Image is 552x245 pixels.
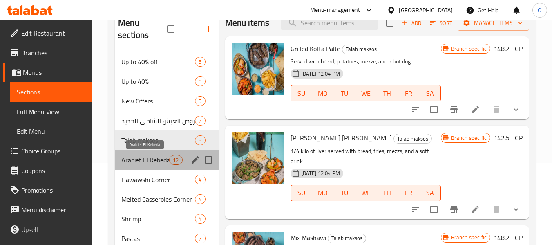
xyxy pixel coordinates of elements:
span: FR [401,187,416,199]
span: 4 [195,196,205,203]
button: Add section [199,19,219,39]
span: Talab maksos [342,45,380,54]
svg: Show Choices [511,105,521,115]
span: WE [358,88,373,99]
span: 7 [195,117,205,125]
div: items [195,214,205,224]
span: 5 [195,97,205,105]
span: Sections [17,87,86,97]
span: Branch specific [448,45,490,53]
div: items [169,155,182,165]
span: 4 [195,215,205,223]
a: Edit menu item [470,205,480,214]
button: Branch-specific-item [444,200,464,219]
h6: 142.5 EGP [494,132,523,144]
span: عروض العيش الشامي الجديد [121,116,195,126]
span: Choice Groups [21,146,86,156]
span: Grilled Kofta Palte [291,43,340,55]
button: SA [419,185,440,201]
span: Talab maksos [394,134,431,144]
span: Sort sections [179,19,199,39]
div: Talab maksos [328,234,366,243]
button: delete [487,200,506,219]
div: items [195,175,205,184]
img: Alexander Liver Palte [232,132,284,184]
h2: Menu sections [118,17,167,41]
div: items [195,76,205,86]
div: Shrimp4 [115,209,218,229]
h2: Menu items [225,17,270,29]
span: 7 [195,235,205,243]
span: Select to update [425,201,442,218]
div: Talab maksos5 [115,130,218,150]
p: Served with bread, potatoes, mezze, and a hot dog [291,56,441,67]
span: Edit Restaurant [21,28,86,38]
div: items [195,116,205,126]
span: Talab maksos [121,135,195,145]
span: Up to 40% [121,76,195,86]
button: SU [291,85,312,101]
span: Coupons [21,166,86,175]
span: Branch specific [448,134,490,142]
span: Select all sections [162,20,179,38]
span: Branches [21,48,86,58]
div: عروض العيش الشامي الجديد7 [115,111,218,130]
span: Hawawshi Corner [121,175,195,184]
a: Full Menu View [10,102,92,121]
button: SA [419,85,440,101]
button: FR [398,85,419,101]
h6: 148.2 EGP [494,43,523,54]
button: WE [355,85,376,101]
span: SU [294,88,309,99]
button: show more [506,100,526,119]
span: Full Menu View [17,107,86,117]
span: [DATE] 12:04 PM [298,70,343,78]
a: Menus [3,63,92,82]
span: WE [358,187,373,199]
span: O [538,6,541,15]
span: 0 [195,78,205,85]
span: Pastas [121,234,195,243]
div: New Offers [121,96,195,106]
div: Menu-management [310,5,360,15]
a: Sections [10,82,92,102]
a: Edit Restaurant [3,23,92,43]
button: WE [355,185,376,201]
button: sort-choices [406,200,425,219]
span: Sort [430,18,452,28]
span: SA [422,187,437,199]
span: Select section [381,14,398,31]
a: Edit menu item [470,105,480,115]
span: Upsell [21,225,86,234]
button: TU [333,85,355,101]
span: Add [400,18,422,28]
span: 4 [195,176,205,184]
span: Sort items [425,17,458,29]
a: Choice Groups [3,141,92,161]
div: Up to 40% off [121,57,195,67]
span: Shrimp [121,214,195,224]
span: SA [422,88,437,99]
div: New Offers5 [115,91,218,111]
span: MO [315,88,330,99]
div: Hawawshi Corner4 [115,170,218,189]
button: Branch-specific-item [444,100,464,119]
svg: Show Choices [511,205,521,214]
a: Upsell [3,220,92,239]
span: Menu disclaimer [21,205,86,215]
button: SU [291,185,312,201]
span: Promotions [21,185,86,195]
div: Melted Casseroles Corner4 [115,189,218,209]
span: [PERSON_NAME] [PERSON_NAME] [291,132,392,144]
div: Melted Casseroles Corner [121,194,195,204]
button: delete [487,100,506,119]
span: TU [337,187,351,199]
span: TH [380,187,394,199]
span: Branch specific [448,234,490,241]
button: show more [506,200,526,219]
